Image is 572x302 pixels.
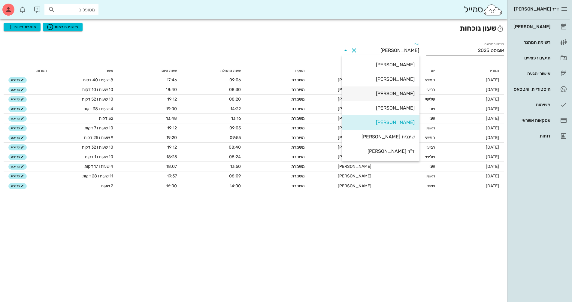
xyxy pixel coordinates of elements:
span: שני [429,164,435,169]
button: הוספת דיווח [4,23,41,31]
span: [DATE] [486,145,499,150]
a: היסטוריית וואטסאפ [510,82,570,96]
span: שלישי [425,154,435,159]
span: [PERSON_NAME] [338,183,371,189]
span: 08:09 [229,174,241,179]
span: [PERSON_NAME] [338,174,371,179]
th: תאריך: לא ממוין. לחץ למיון לפי סדר עולה. הפעל למיון עולה. [440,66,504,75]
div: סמייל [464,3,503,16]
label: שם [415,42,419,47]
div: [PERSON_NAME] [347,119,415,125]
span: עריכה [11,88,24,92]
span: [DATE] [486,125,499,131]
button: עריכה [8,106,27,112]
span: 17:46 [167,77,177,83]
span: שלישי [425,97,435,102]
span: 10 שעות ו 7 דקות [84,125,113,131]
th: משך [52,66,118,75]
div: משימות [512,102,550,107]
span: עריכה [11,98,24,101]
td: משמרת [246,104,310,114]
div: עסקאות אשראי [512,118,550,123]
span: שעת סיום [162,68,177,73]
button: עריכה [8,96,27,102]
td: משמרת [246,162,310,171]
span: חמישי [425,77,435,83]
span: 10 שעות ו 10 דקות [82,87,113,92]
span: שישי [427,183,435,189]
span: שני [429,106,435,111]
button: עריכה [8,125,27,131]
span: 9 שעות ו 25 דקות [84,135,113,140]
span: 19:12 [167,145,177,150]
div: תיקים רפואיים [512,56,550,60]
span: [PERSON_NAME] [338,87,371,92]
div: רשימת המתנה [512,40,550,45]
td: משמרת [246,181,310,191]
span: 08:24 [229,154,241,159]
span: 13:50 [230,164,241,169]
span: 19:20 [166,135,177,140]
span: [PERSON_NAME] [338,135,371,140]
span: חמישי [425,135,435,140]
div: [PERSON_NAME] [347,105,415,111]
span: רביעי [426,87,435,92]
span: עריכה [11,117,24,120]
span: [PERSON_NAME] [338,106,371,111]
span: ראשון [425,125,435,131]
button: עריכה [8,183,27,189]
span: [DATE] [486,87,499,92]
span: [DATE] [486,164,499,169]
div: [PERSON_NAME] [512,24,550,29]
span: תפקיד [295,68,305,73]
button: עריכה [8,77,27,83]
span: [DATE] [486,77,499,83]
span: 09:55 [230,135,241,140]
span: הערות [36,68,47,73]
span: [DATE] [486,97,499,102]
span: 09:06 [229,77,241,83]
a: משימות [510,98,570,112]
span: עריכה [11,146,24,149]
img: SmileCloud logo [483,4,503,16]
span: [PERSON_NAME] [338,77,371,83]
button: עריכה [8,144,27,150]
span: שני [429,116,435,121]
a: רשימת המתנה [510,35,570,50]
td: משמרת [246,123,310,133]
span: [DATE] [486,174,499,179]
td: משמרת [246,114,310,123]
span: עריכה [11,184,24,188]
td: משמרת [246,75,310,85]
td: משמרת [246,143,310,152]
span: עריכה [11,165,24,168]
span: 14:22 [230,106,241,111]
span: 08:20 [229,97,241,102]
span: עריכה [11,78,24,82]
button: עריכה [8,164,27,170]
span: 10 שעות ו 32 דקות [82,145,113,150]
span: 4 שעות ו 38 דקות [83,106,113,111]
span: עריכה [11,136,24,140]
span: 18:40 [166,87,177,92]
span: עריכה [11,155,24,159]
span: [PERSON_NAME] [338,154,371,159]
span: משך [106,68,113,73]
span: 08:30 [229,87,241,92]
span: [DATE] [486,106,499,111]
span: [PERSON_NAME] [338,164,371,169]
span: 19:37 [167,174,177,179]
a: אישורי הגעה [510,66,570,81]
a: עסקאות אשראי [510,113,570,128]
a: [PERSON_NAME] [510,20,570,34]
span: [DATE] [486,154,499,159]
button: עריכה [8,116,27,122]
th: תפקיד: לא ממוין. לחץ למיון לפי סדר עולה. הפעל למיון עולה. [246,66,310,75]
td: משמרת [246,85,310,95]
div: [PERSON_NAME] [347,76,415,82]
td: משמרת [246,133,310,143]
span: [DATE] [486,183,499,189]
span: ד״ר [PERSON_NAME] [514,6,559,12]
span: שעת התחלה [220,68,241,73]
span: רביעי [426,145,435,150]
